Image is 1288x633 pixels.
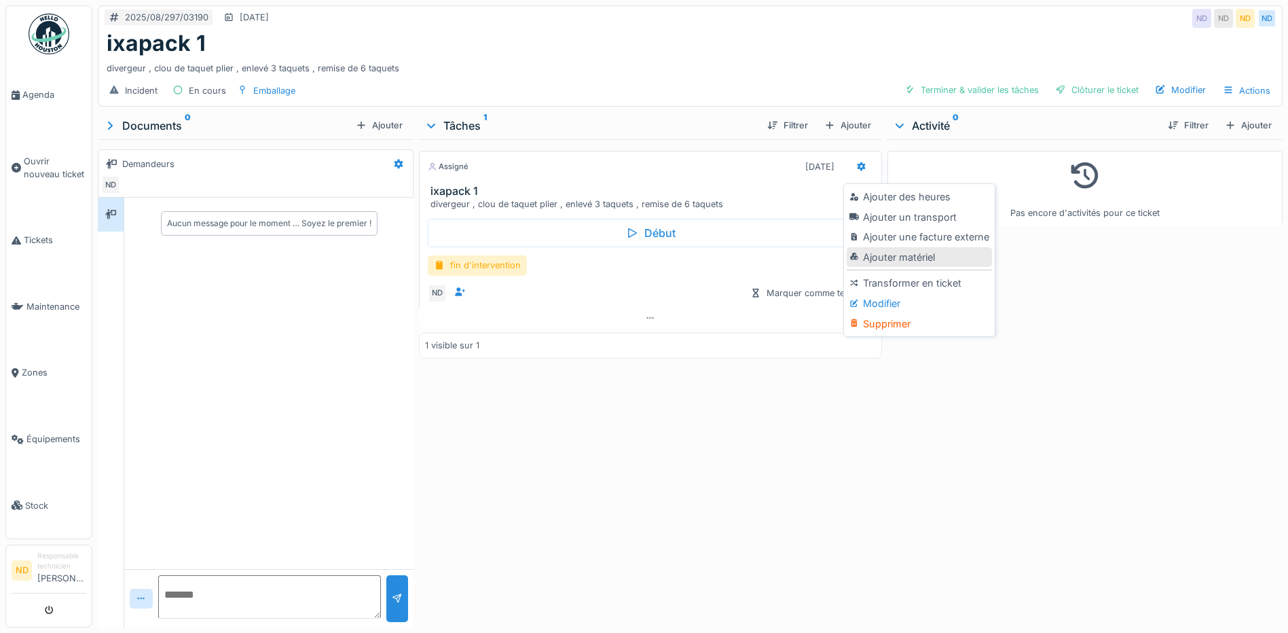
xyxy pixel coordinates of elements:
div: Demandeurs [122,158,174,170]
div: ND [1192,9,1211,28]
div: Ajouter [1219,116,1277,134]
div: fin d'intervention [428,255,527,275]
div: Tâches [424,117,756,134]
div: Début [428,219,873,247]
div: Actions [1217,81,1276,101]
div: [DATE] [805,160,834,173]
div: Ajouter des heures [847,187,991,207]
div: Documents [103,117,350,134]
li: ND [12,560,32,581]
sup: 0 [953,117,959,134]
div: Filtrer [1162,116,1214,134]
div: Modifier [1149,81,1211,99]
div: Ajouter un transport [847,207,991,228]
div: Supprimer [847,314,991,334]
div: ND [101,175,120,194]
div: 1 visible sur 1 [425,339,479,352]
div: ND [428,284,447,303]
sup: 1 [483,117,487,134]
div: Ajouter [819,116,877,134]
div: Ajouter matériel [847,247,991,268]
div: Aucun message pour le moment … Soyez le premier ! [167,217,371,230]
span: Tickets [24,234,86,247]
div: ND [1214,9,1233,28]
div: Emballage [253,84,295,97]
div: Pas encore d'activités pour ce ticket [896,157,1274,220]
div: Incident [125,84,158,97]
div: Terminer & valider les tâches [899,81,1044,99]
div: Transformer en ticket [847,273,991,293]
div: ND [1257,9,1276,28]
img: Badge_color-CXgf-gQk.svg [29,14,69,54]
span: Stock [25,499,86,512]
span: Équipements [26,433,86,446]
div: Filtrer [762,116,813,134]
sup: 0 [185,117,191,134]
div: Ajouter une facture externe [847,227,991,247]
div: Activité [893,117,1157,134]
div: Marquer comme terminé [745,284,873,302]
span: Zones [22,366,86,379]
span: Agenda [22,88,86,101]
span: Maintenance [26,300,86,313]
div: divergeur , clou de taquet plier , enlevé 3 taquets , remise de 6 taquets [107,56,1274,75]
div: En cours [189,84,226,97]
h1: ixapack 1 [107,31,206,56]
div: Responsable technicien [37,551,86,572]
div: Assigné [428,161,468,173]
div: Ajouter [350,116,408,134]
div: Clôturer le ticket [1050,81,1144,99]
span: Ouvrir nouveau ticket [24,155,86,181]
h3: ixapack 1 [430,185,876,198]
div: Modifier [847,293,991,314]
div: ND [1236,9,1255,28]
div: 2025/08/297/03190 [125,11,208,24]
li: [PERSON_NAME] [37,551,86,590]
div: divergeur , clou de taquet plier , enlevé 3 taquets , remise de 6 taquets [430,198,876,211]
div: [DATE] [240,11,269,24]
